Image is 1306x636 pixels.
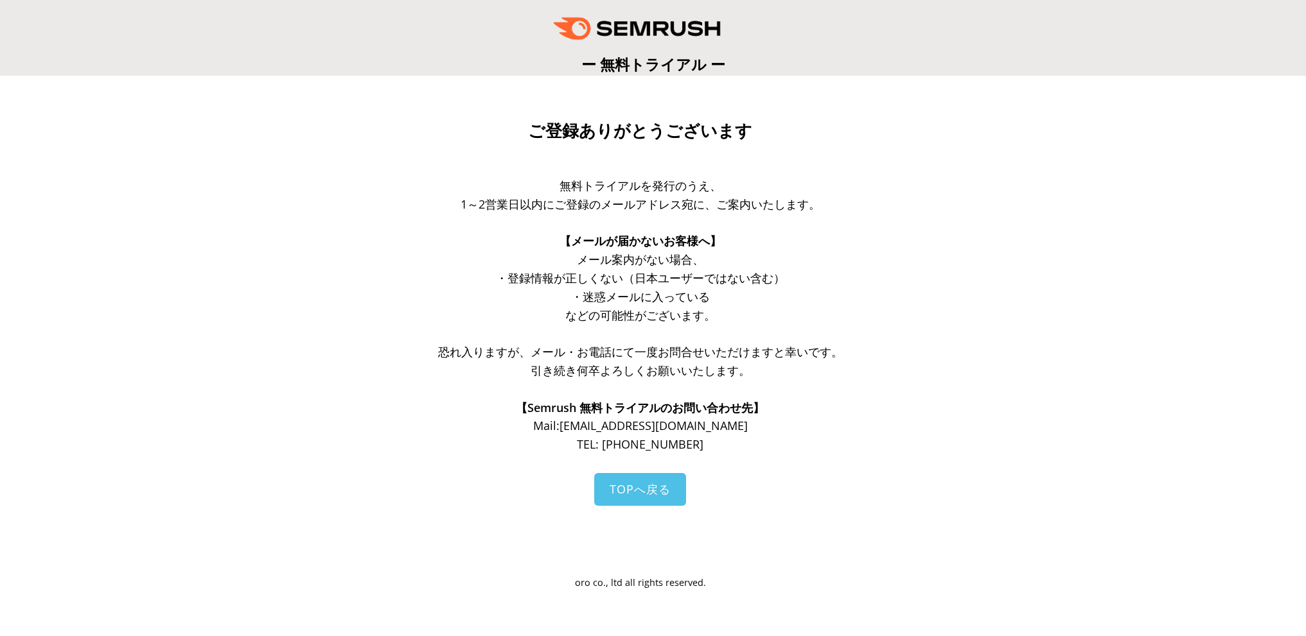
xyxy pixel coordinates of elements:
span: 恐れ入りますが、メール・お電話にて一度お問合せいただけますと幸いです。 [438,344,843,359]
span: 引き続き何卒よろしくお願いいたします。 [531,363,750,378]
span: oro co., ltd all rights reserved. [575,576,706,589]
span: 【Semrush 無料トライアルのお問い合わせ先】 [516,400,764,415]
span: 【メールが届かないお客様へ】 [560,233,721,248]
span: ご登録ありがとうございます [528,121,752,141]
span: ー 無料トライアル ー [581,54,725,74]
span: などの可能性がございます。 [565,307,716,323]
span: Mail: [EMAIL_ADDRESS][DOMAIN_NAME] [533,418,748,433]
span: ・登録情報が正しくない（日本ユーザーではない含む） [496,270,785,286]
span: TEL: [PHONE_NUMBER] [577,436,703,452]
span: ・迷惑メールに入っている [571,289,710,304]
span: TOPへ戻る [610,481,671,497]
a: TOPへ戻る [594,473,686,506]
span: メール案内がない場合、 [577,252,704,267]
span: 無料トライアルを発行のうえ、 [560,178,721,193]
span: 1～2営業日以内にご登録のメールアドレス宛に、ご案内いたします。 [461,196,820,212]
